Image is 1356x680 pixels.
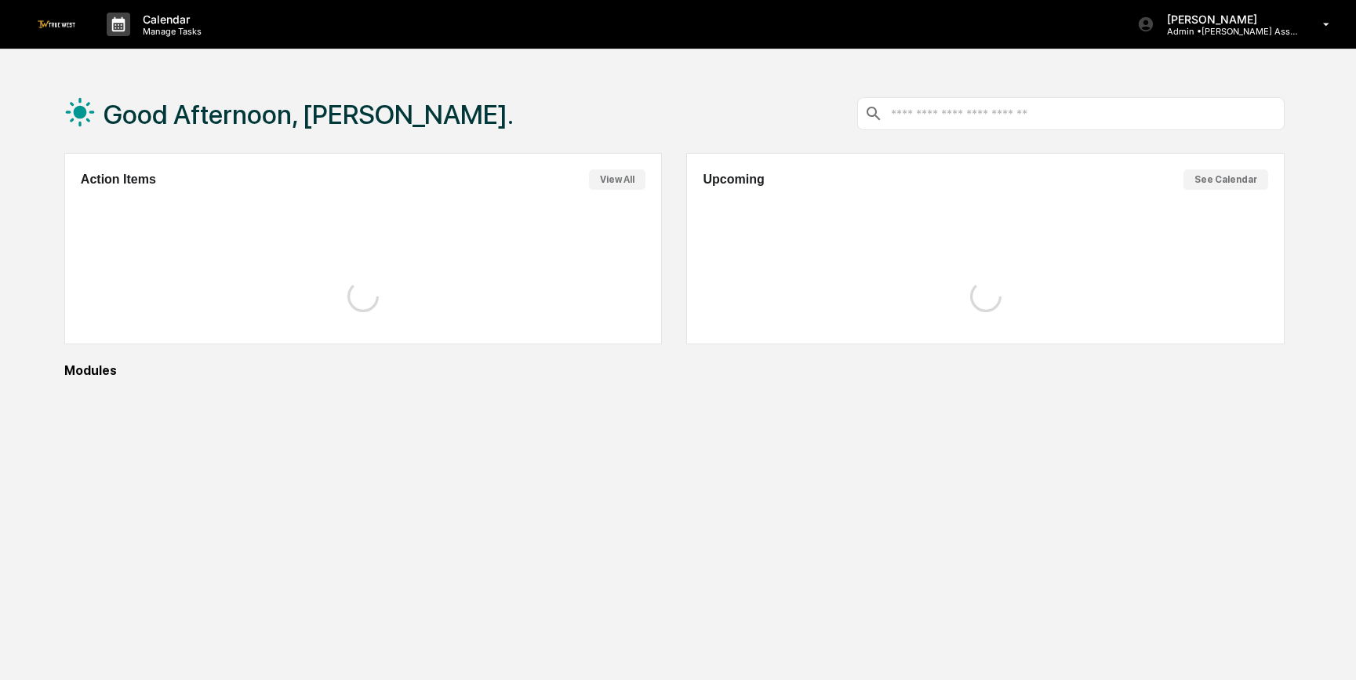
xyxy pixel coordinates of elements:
[1154,13,1300,26] p: [PERSON_NAME]
[703,173,764,187] h2: Upcoming
[589,169,645,190] button: View All
[1154,26,1300,37] p: Admin • [PERSON_NAME] Asset Management
[1183,169,1268,190] button: See Calendar
[104,99,514,130] h1: Good Afternoon, [PERSON_NAME].
[130,13,209,26] p: Calendar
[130,26,209,37] p: Manage Tasks
[81,173,156,187] h2: Action Items
[38,20,75,27] img: logo
[64,363,1285,378] div: Modules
